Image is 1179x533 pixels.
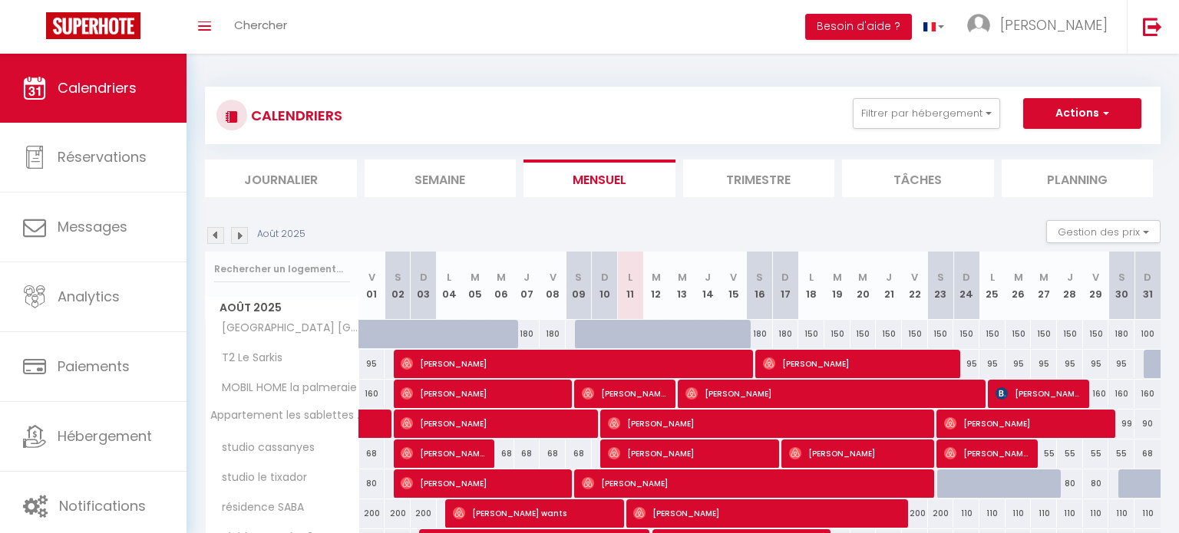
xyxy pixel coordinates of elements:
span: [PERSON_NAME] [401,469,561,498]
div: 95 [1006,350,1032,378]
li: Mensuel [523,160,675,197]
div: 95 [1057,350,1083,378]
th: 10 [592,252,618,320]
h3: CALENDRIERS [247,98,342,133]
abbr: S [575,270,582,285]
span: Notifications [59,496,146,515]
li: Journalier [205,160,357,197]
th: 12 [643,252,669,320]
div: 200 [902,499,928,528]
div: 110 [1006,499,1032,528]
div: 180 [1108,320,1134,348]
th: 18 [798,252,824,320]
th: 29 [1083,252,1109,320]
div: 180 [540,320,566,348]
div: 68 [359,439,385,468]
div: 160 [1134,380,1161,408]
abbr: S [937,270,944,285]
img: logout [1143,17,1162,36]
th: 01 [359,252,385,320]
th: 09 [566,252,592,320]
span: Appartement les sablettes . [208,410,359,421]
th: 24 [953,252,979,320]
li: Tâches [842,160,994,197]
button: Filtrer par hébergement [853,98,1000,129]
div: 95 [1083,350,1109,378]
div: 150 [1006,320,1032,348]
span: Août 2025 [206,297,358,319]
abbr: V [368,270,375,285]
button: Actions [1023,98,1141,129]
div: 180 [514,320,540,348]
div: 95 [953,350,979,378]
th: 22 [902,252,928,320]
div: 180 [773,320,799,348]
span: [PERSON_NAME] [582,469,920,498]
span: Paiements [58,357,130,376]
span: Chercher [234,17,287,33]
button: Gestion des prix [1046,220,1161,243]
div: 150 [928,320,954,348]
th: 08 [540,252,566,320]
div: 55 [1108,439,1134,468]
li: Trimestre [683,160,835,197]
div: 150 [876,320,902,348]
span: [PERSON_NAME] [608,409,920,438]
div: 150 [850,320,877,348]
abbr: M [833,270,842,285]
abbr: M [497,270,506,285]
span: [PERSON_NAME] [401,439,485,468]
th: 11 [617,252,643,320]
span: [PERSON_NAME] [633,498,895,528]
span: [PERSON_NAME] [401,349,738,378]
div: 95 [979,350,1006,378]
span: studio cassanyes [208,439,319,456]
abbr: D [1144,270,1151,285]
span: [PERSON_NAME] [582,379,666,408]
button: Besoin d'aide ? [805,14,912,40]
span: Hébergement [58,426,152,446]
span: [PERSON_NAME] [763,349,949,378]
abbr: J [886,270,892,285]
div: 68 [540,439,566,468]
div: 95 [1108,350,1134,378]
span: Analytics [58,287,120,306]
div: 110 [953,499,979,528]
abbr: V [730,270,737,285]
div: 68 [1134,439,1161,468]
abbr: M [471,270,480,285]
th: 04 [437,252,463,320]
div: 55 [1083,439,1109,468]
div: 95 [1031,350,1057,378]
input: Rechercher un logement... [214,255,350,283]
abbr: L [809,270,814,285]
div: 68 [566,439,592,468]
span: [PERSON_NAME] [401,409,586,438]
abbr: S [756,270,763,285]
span: Messages [58,217,127,236]
th: 26 [1006,252,1032,320]
li: Semaine [365,160,517,197]
span: [PERSON_NAME] [996,379,1080,408]
abbr: V [550,270,556,285]
div: 160 [1083,380,1109,408]
th: 19 [824,252,850,320]
abbr: M [652,270,661,285]
abbr: M [678,270,687,285]
th: 20 [850,252,877,320]
abbr: D [781,270,789,285]
div: 150 [979,320,1006,348]
div: 150 [824,320,850,348]
span: [GEOGRAPHIC_DATA] [GEOGRAPHIC_DATA] [208,320,362,337]
span: studio le tixador [208,469,311,486]
th: 15 [721,252,747,320]
th: 27 [1031,252,1057,320]
p: Août 2025 [257,227,305,242]
abbr: V [911,270,918,285]
span: T2 Le Sarkis [208,350,286,367]
abbr: S [395,270,401,285]
div: 55 [1057,439,1083,468]
div: 150 [798,320,824,348]
th: 30 [1108,252,1134,320]
div: 160 [1108,380,1134,408]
